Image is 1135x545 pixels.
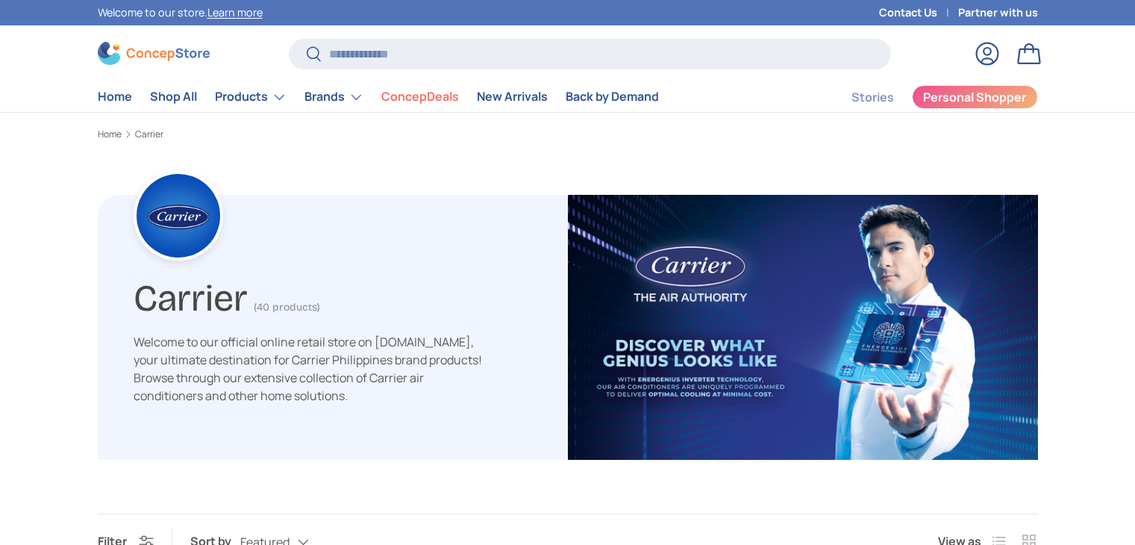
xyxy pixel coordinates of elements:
[98,128,1038,141] nav: Breadcrumbs
[304,82,363,112] a: Brands
[851,83,894,112] a: Stories
[150,82,197,111] a: Shop All
[923,91,1026,103] span: Personal Shopper
[254,301,320,314] span: (40 products)
[98,82,659,112] nav: Primary
[958,4,1038,21] a: Partner with us
[134,270,248,320] h1: Carrier
[381,82,459,111] a: ConcepDeals
[206,82,296,112] summary: Products
[568,195,1038,461] img: carrier-banner-image-concepstore
[912,85,1038,109] a: Personal Shopper
[215,82,287,112] a: Products
[98,4,263,21] p: Welcome to our store.
[566,82,659,111] a: Back by Demand
[207,5,263,19] a: Learn more
[98,42,210,65] img: ConcepStore
[134,333,484,405] p: Welcome to our official online retail store on [DOMAIN_NAME], your ultimate destination for Carri...
[98,130,122,139] a: Home
[98,82,132,111] a: Home
[135,130,163,139] a: Carrier
[477,82,548,111] a: New Arrivals
[296,82,372,112] summary: Brands
[816,82,1038,112] nav: Secondary
[879,4,958,21] a: Contact Us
